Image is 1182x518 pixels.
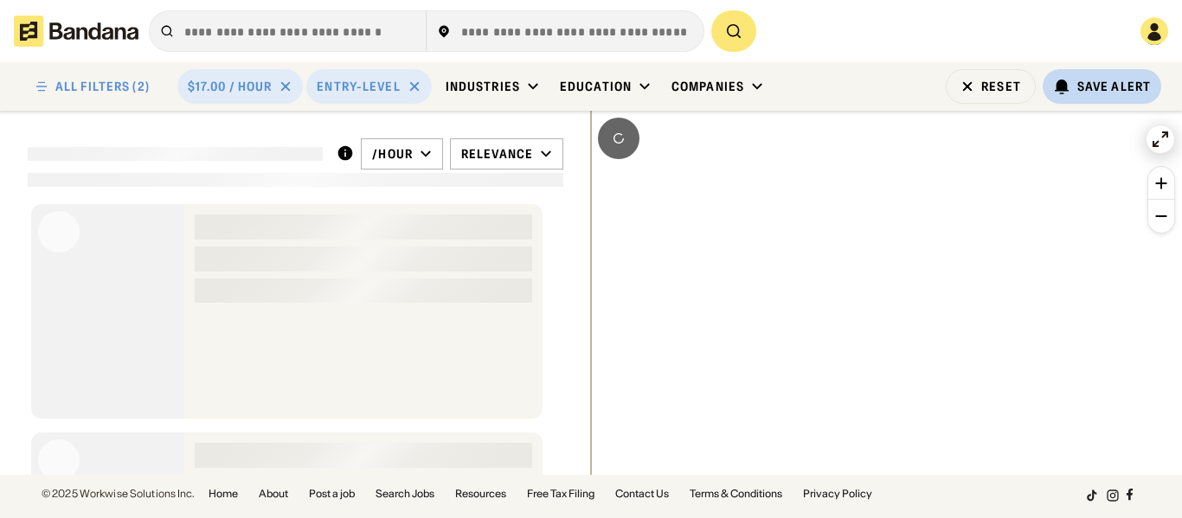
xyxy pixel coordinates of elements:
div: grid [28,197,563,475]
a: Free Tax Filing [527,489,594,499]
a: Terms & Conditions [690,489,782,499]
div: Industries [446,79,520,94]
a: About [259,489,288,499]
div: ALL FILTERS (2) [55,80,150,93]
div: Education [560,79,632,94]
a: Search Jobs [376,489,434,499]
div: © 2025 Workwise Solutions Inc. [42,489,195,499]
div: /hour [372,146,413,162]
div: Relevance [461,146,533,162]
div: Save Alert [1077,79,1151,94]
a: Resources [455,489,506,499]
a: Post a job [309,489,355,499]
a: Privacy Policy [803,489,872,499]
img: Bandana logotype [14,16,138,47]
a: Contact Us [615,489,669,499]
div: Entry-Level [317,79,400,94]
div: $17.00 / hour [188,79,273,94]
div: Companies [671,79,744,94]
div: Reset [981,80,1021,93]
a: Home [209,489,238,499]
